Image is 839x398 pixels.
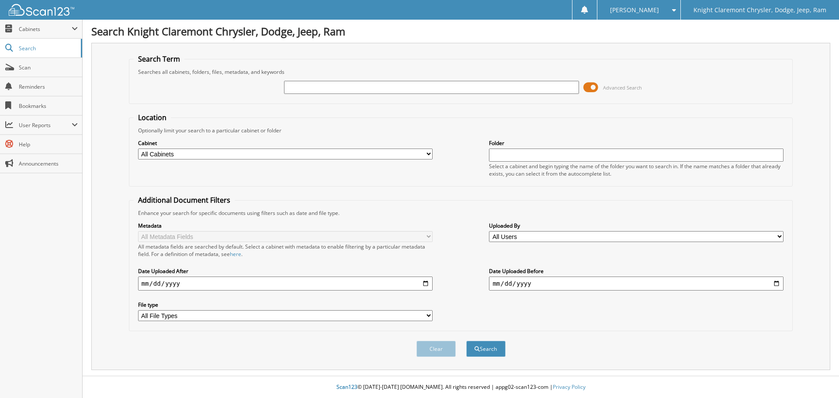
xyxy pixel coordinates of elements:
div: © [DATE]-[DATE] [DOMAIN_NAME]. All rights reserved | appg02-scan123-com | [83,377,839,398]
span: User Reports [19,121,72,129]
div: Select a cabinet and begin typing the name of the folder you want to search in. If the name match... [489,163,784,177]
button: Search [466,341,506,357]
a: Privacy Policy [553,383,586,391]
h1: Search Knight Claremont Chrysler, Dodge, Jeep, Ram [91,24,830,38]
span: Help [19,141,78,148]
span: Bookmarks [19,102,78,110]
div: Enhance your search for specific documents using filters such as date and file type. [134,209,788,217]
span: Reminders [19,83,78,90]
span: Knight Claremont Chrysler, Dodge, Jeep, Ram [693,7,826,13]
span: Scan123 [336,383,357,391]
label: Cabinet [138,139,433,147]
input: end [489,277,784,291]
span: [PERSON_NAME] [610,7,659,13]
span: Announcements [19,160,78,167]
img: scan123-logo-white.svg [9,4,74,16]
div: Optionally limit your search to a particular cabinet or folder [134,127,788,134]
legend: Additional Document Filters [134,195,235,205]
div: All metadata fields are searched by default. Select a cabinet with metadata to enable filtering b... [138,243,433,258]
a: here [230,250,241,258]
span: Cabinets [19,25,72,33]
span: Advanced Search [603,84,642,91]
input: start [138,277,433,291]
legend: Search Term [134,54,184,64]
span: Search [19,45,76,52]
label: Date Uploaded Before [489,267,784,275]
div: Searches all cabinets, folders, files, metadata, and keywords [134,68,788,76]
span: Scan [19,64,78,71]
label: Date Uploaded After [138,267,433,275]
label: File type [138,301,433,308]
label: Metadata [138,222,433,229]
label: Folder [489,139,784,147]
button: Clear [416,341,456,357]
legend: Location [134,113,171,122]
label: Uploaded By [489,222,784,229]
